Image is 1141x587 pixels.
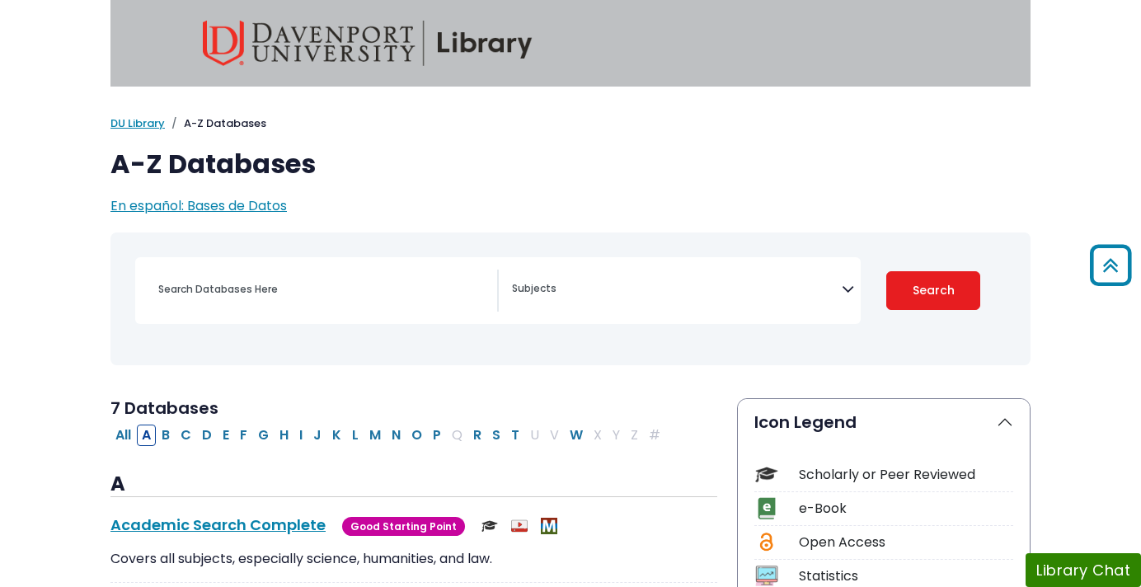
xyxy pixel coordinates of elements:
button: Filter Results S [487,425,505,446]
textarea: Search [512,284,842,297]
button: Filter Results R [468,425,486,446]
button: Filter Results L [347,425,364,446]
button: Filter Results F [235,425,252,446]
nav: Search filters [110,232,1031,365]
button: Filter Results O [406,425,427,446]
h1: A-Z Databases [110,148,1031,180]
button: Filter Results N [387,425,406,446]
button: Filter Results B [157,425,175,446]
button: Filter Results K [327,425,346,446]
button: Filter Results P [428,425,446,446]
img: Icon Scholarly or Peer Reviewed [755,463,777,486]
button: Filter Results G [253,425,274,446]
img: Icon Open Access [756,531,777,553]
h3: A [110,472,717,497]
button: Filter Results H [275,425,293,446]
button: All [110,425,136,446]
span: Good Starting Point [342,517,465,536]
button: Filter Results I [294,425,308,446]
div: Open Access [799,533,1013,552]
button: Icon Legend [738,399,1030,445]
li: A-Z Databases [165,115,266,132]
button: Filter Results M [364,425,386,446]
button: Library Chat [1026,553,1141,587]
div: Statistics [799,566,1013,586]
img: Scholarly or Peer Reviewed [481,518,498,534]
div: Scholarly or Peer Reviewed [799,465,1013,485]
img: Icon Statistics [755,565,777,587]
button: Filter Results C [176,425,196,446]
img: MeL (Michigan electronic Library) [541,518,557,534]
button: Filter Results A [137,425,156,446]
button: Filter Results D [197,425,217,446]
button: Filter Results W [565,425,588,446]
button: Filter Results T [506,425,524,446]
button: Filter Results J [308,425,326,446]
div: e-Book [799,499,1013,519]
img: Davenport University Library [203,21,533,66]
a: DU Library [110,115,165,131]
span: 7 Databases [110,397,218,420]
a: En español: Bases de Datos [110,196,287,215]
button: Submit for Search Results [886,271,980,310]
button: Filter Results E [218,425,234,446]
img: Audio & Video [511,518,528,534]
p: Covers all subjects, especially science, humanities, and law. [110,549,717,569]
a: Back to Top [1084,252,1137,279]
a: Academic Search Complete [110,514,326,535]
nav: breadcrumb [110,115,1031,132]
div: Alpha-list to filter by first letter of database name [110,425,667,444]
img: Icon e-Book [755,497,777,519]
input: Search database by title or keyword [148,277,497,301]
